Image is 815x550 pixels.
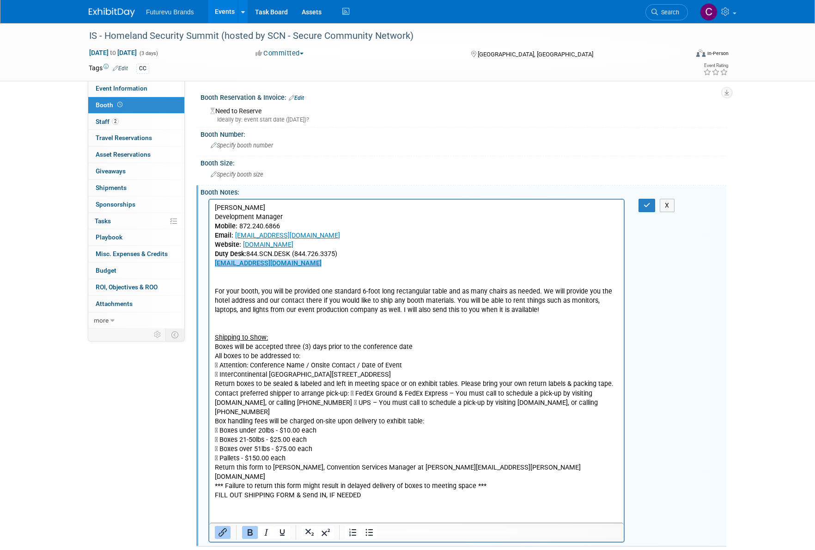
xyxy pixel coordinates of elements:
span: Playbook [96,233,122,241]
span: ROI, Objectives & ROO [96,283,158,291]
span: Event Information [96,85,147,92]
a: Attachments [88,296,184,312]
td: Personalize Event Tab Strip [150,329,166,341]
a: Staff2 [88,114,184,130]
img: ExhibitDay [89,8,135,17]
button: Subscript [302,526,317,539]
a: Search [645,4,688,20]
span: Giveaways [96,167,126,175]
a: Shipments [88,180,184,196]
button: Committed [252,49,307,58]
span: Search [658,9,679,16]
span: Sponsorships [96,201,135,208]
a: ROI, Objectives & ROO [88,279,184,295]
span: to [109,49,117,56]
button: Insert/edit link [215,526,231,539]
span: (3 days) [139,50,158,56]
span: 2 [112,118,119,125]
a: more [88,312,184,329]
a: Asset Reservations [88,147,184,163]
a: Budget [88,263,184,279]
div: Need to Reserve [207,104,719,124]
a: Edit [289,95,304,101]
button: Bold [242,526,258,539]
div: In-Person [707,50,729,57]
span: Specify booth size [211,171,263,178]
span: Staff [96,118,119,125]
span: Travel Reservations [96,134,152,141]
button: Italic [258,526,274,539]
td: Toggle Event Tabs [166,329,185,341]
span: Asset Reservations [96,151,151,158]
span: Tasks [95,217,111,225]
a: Event Information [88,80,184,97]
span: Misc. Expenses & Credits [96,250,168,257]
a: Tasks [88,213,184,229]
button: Bullet list [361,526,377,539]
div: IS - Homeland Security Summit (hosted by SCN - Secure Community Network) [86,28,674,44]
div: Booth Size: [201,156,726,168]
a: Sponsorships [88,196,184,213]
span: Booth not reserved yet [116,101,124,108]
button: Superscript [318,526,334,539]
span: [DATE] [DATE] [89,49,137,57]
span: [GEOGRAPHIC_DATA], [GEOGRAPHIC_DATA] [478,51,593,58]
span: more [94,317,109,324]
div: CC [136,64,149,73]
div: Event Format [633,48,729,62]
span: Booth [96,101,124,109]
a: Travel Reservations [88,130,184,146]
a: Giveaways [88,163,184,179]
img: Format-Inperson.png [696,49,706,57]
span: Futurevu Brands [146,8,194,16]
a: Playbook [88,229,184,245]
span: Attachments [96,300,133,307]
div: Booth Number: [201,128,726,139]
a: Booth [88,97,184,113]
div: Booth Notes: [201,185,726,197]
div: Booth Reservation & Invoice: [201,91,726,103]
iframe: Rich Text Area [209,200,624,523]
div: Event Rating [703,63,728,68]
a: Edit [113,65,128,72]
span: Specify booth number [211,142,273,149]
button: Numbered list [345,526,361,539]
img: CHERYL CLOWES [700,3,718,21]
a: Misc. Expenses & Credits [88,246,184,262]
span: Shipments [96,184,127,191]
div: Ideally by: event start date ([DATE])? [210,116,719,124]
button: X [660,199,675,212]
span: Budget [96,267,116,274]
button: Underline [274,526,290,539]
td: Tags [89,63,128,74]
